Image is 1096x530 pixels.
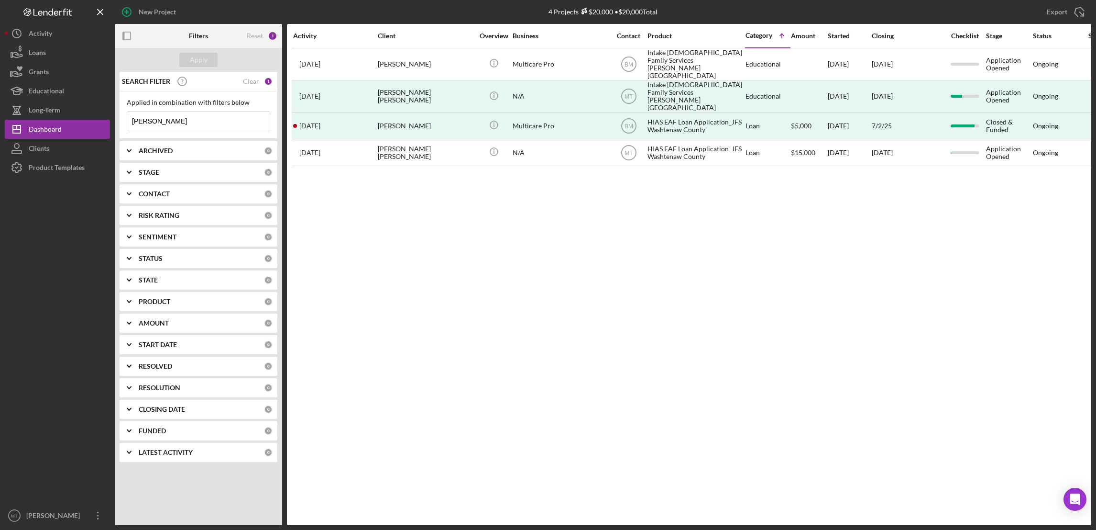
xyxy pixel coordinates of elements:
time: [DATE] [872,92,893,100]
div: [PERSON_NAME] [PERSON_NAME] [378,81,473,112]
div: Intake [DEMOGRAPHIC_DATA] Family Services [PERSON_NAME][GEOGRAPHIC_DATA] [647,49,743,79]
div: Open Intercom Messenger [1063,488,1086,511]
div: Activity [293,32,377,40]
b: SENTIMENT [139,233,176,241]
button: Activity [5,24,110,43]
div: 0 [264,168,273,177]
div: Client [378,32,473,40]
div: New Project [139,2,176,22]
div: 1 [264,77,273,86]
div: 0 [264,383,273,392]
b: STAGE [139,169,159,176]
div: N/A [513,140,608,165]
div: Loans [29,43,46,65]
div: 0 [264,405,273,414]
div: 0 [264,340,273,349]
b: STATUS [139,255,163,262]
button: New Project [115,2,186,22]
div: [PERSON_NAME] [378,49,473,79]
button: Product Templates [5,158,110,177]
div: [DATE] [828,113,871,138]
div: Apply [190,53,208,67]
div: Started [828,32,871,40]
div: Loan [745,140,790,165]
time: [DATE] [872,148,893,157]
b: START DATE [139,341,177,349]
div: Export [1047,2,1067,22]
b: RISK RATING [139,212,179,219]
div: Activity [29,24,52,45]
div: 0 [264,233,273,241]
div: Application Opened [986,140,1032,165]
div: Checklist [944,32,985,40]
div: 0 [264,362,273,371]
div: Educational [745,49,790,79]
div: 0 [264,276,273,284]
div: 0 [264,427,273,435]
div: 0 [264,448,273,457]
div: 0 [264,254,273,263]
div: $20,000 [579,8,613,16]
div: Dashboard [29,120,62,141]
div: Ongoing [1033,60,1058,68]
div: [DATE] [828,140,871,165]
div: Ongoing [1033,122,1058,130]
b: RESOLVED [139,362,172,370]
div: Clear [243,78,259,85]
text: BM [625,61,633,68]
div: Educational [745,81,790,112]
button: Educational [5,81,110,101]
div: Grants [29,62,49,84]
text: BM [625,123,633,129]
div: Status [1033,32,1079,40]
text: MT [625,149,633,156]
div: Applied in combination with filters below [127,99,270,106]
div: Category [745,32,772,39]
div: 4 Projects • $20,000 Total [548,8,658,16]
b: Filters [189,32,208,40]
div: [PERSON_NAME] [PERSON_NAME] [378,140,473,165]
div: Closing [872,32,943,40]
div: HIAS EAF Loan Application_JFS Washtenaw County [647,113,743,138]
div: Stage [986,32,1032,40]
b: PRODUCT [139,298,170,305]
time: 2025-06-27 19:55 [299,60,320,68]
button: Clients [5,139,110,158]
a: Grants [5,62,110,81]
div: 7/2/25 [872,122,892,130]
div: Ongoing [1033,92,1058,100]
button: Loans [5,43,110,62]
button: Export [1037,2,1091,22]
div: Loan [745,113,790,138]
text: MT [11,513,18,519]
time: [DATE] [872,60,893,68]
div: Ongoing [1033,149,1058,157]
div: Educational [29,81,64,103]
div: Contact [611,32,647,40]
div: [PERSON_NAME] [24,506,86,528]
b: SEARCH FILTER [122,78,170,85]
div: Reset [247,32,263,40]
div: 0 [264,319,273,327]
b: ARCHIVED [139,147,173,155]
b: STATE [139,276,158,284]
div: Closed & Funded [986,113,1032,138]
div: Clients [29,139,49,160]
div: Multicare Pro [513,49,608,79]
time: 2025-03-07 16:32 [299,92,320,100]
a: Dashboard [5,120,110,139]
div: [PERSON_NAME] [378,113,473,138]
time: 2025-03-25 14:25 [299,149,320,157]
div: 0 [264,190,273,198]
b: CONTACT [139,190,170,198]
time: 2025-03-25 18:53 [299,122,320,130]
text: MT [625,93,633,100]
div: N/A [513,81,608,112]
div: Intake [DEMOGRAPHIC_DATA] Family Services [PERSON_NAME][GEOGRAPHIC_DATA] [647,81,743,112]
div: Overview [476,32,512,40]
b: FUNDED [139,427,166,435]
